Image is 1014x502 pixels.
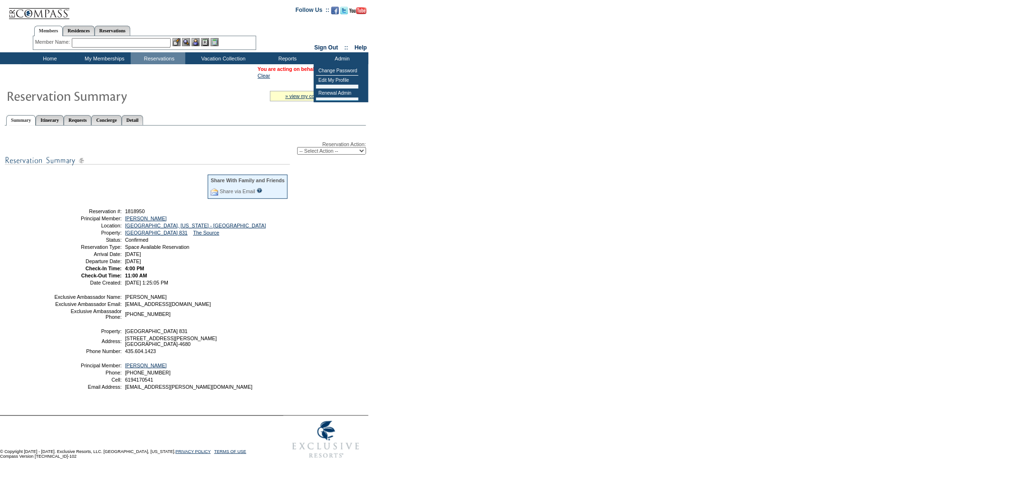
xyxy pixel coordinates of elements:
span: [PHONE_NUMBER] [125,370,171,375]
td: Cell: [54,377,122,383]
a: Detail [122,115,144,125]
a: Become our fan on Facebook [331,10,339,15]
a: » view my contract utilization [285,93,350,99]
a: Concierge [91,115,121,125]
a: Clear [258,73,270,79]
a: Summary [6,115,36,126]
td: Principal Member: [54,216,122,221]
td: Renewal Admin [316,89,358,98]
img: Impersonate [192,38,200,46]
a: Requests [64,115,91,125]
a: [PERSON_NAME] [125,216,167,221]
img: View [182,38,190,46]
span: [GEOGRAPHIC_DATA] 831 [125,328,188,334]
span: [PERSON_NAME] [125,294,167,300]
td: Property: [54,230,122,236]
td: Phone: [54,370,122,375]
a: Help [355,44,367,51]
td: Exclusive Ambassador Email: [54,301,122,307]
td: Home [21,52,76,64]
a: Subscribe to our YouTube Channel [349,10,367,15]
img: Exclusive Resorts [283,416,368,463]
td: Reservations [131,52,185,64]
div: Share With Family and Friends [211,177,285,183]
a: The Source [193,230,219,236]
span: [STREET_ADDRESS][PERSON_NAME] [GEOGRAPHIC_DATA]-4680 [125,335,217,347]
td: Edit My Profile [316,76,358,85]
span: [DATE] [125,251,141,257]
td: Follow Us :: [296,6,329,17]
a: Itinerary [36,115,64,125]
img: Subscribe to our YouTube Channel [349,7,367,14]
img: Reservations [201,38,209,46]
td: My Memberships [76,52,131,64]
td: Address: [54,335,122,347]
td: Exclusive Ambassador Phone: [54,308,122,320]
span: [EMAIL_ADDRESS][PERSON_NAME][DOMAIN_NAME] [125,384,252,390]
td: Vacation Collection [185,52,259,64]
a: Members [34,26,63,36]
span: 11:00 AM [125,273,147,278]
td: Principal Member: [54,363,122,368]
a: Sign Out [314,44,338,51]
span: 4:00 PM [125,266,144,271]
td: Reservation #: [54,208,122,214]
div: Member Name: [35,38,72,46]
span: Confirmed [125,237,148,243]
td: Location: [54,223,122,228]
td: Arrival Date: [54,251,122,257]
img: subTtlResSummary.gif [5,155,290,167]
td: Phone Number: [54,348,122,354]
a: [PERSON_NAME] [125,363,167,368]
td: Admin [314,52,368,64]
a: Reservations [95,26,130,36]
span: 435.604.1423 [125,348,156,354]
span: You are acting on behalf of: [258,66,367,72]
img: b_calculator.gif [211,38,219,46]
td: Status: [54,237,122,243]
a: [GEOGRAPHIC_DATA], [US_STATE] - [GEOGRAPHIC_DATA] [125,223,266,228]
strong: Check-Out Time: [81,273,122,278]
img: Follow us on Twitter [340,7,348,14]
td: Departure Date: [54,258,122,264]
strong: Check-In Time: [86,266,122,271]
td: Reservation Type: [54,244,122,250]
td: Property: [54,328,122,334]
td: Change Password [316,66,358,76]
td: Reports [259,52,314,64]
span: [PHONE_NUMBER] [125,311,171,317]
span: 6194170541 [125,377,153,383]
td: Email Address: [54,384,122,390]
div: Reservation Action: [5,141,366,155]
span: :: [345,44,348,51]
a: Share via Email [220,188,255,194]
img: Reservaton Summary [6,86,196,105]
span: [DATE] [125,258,141,264]
input: What is this? [257,188,262,193]
a: PRIVACY POLICY [175,449,211,454]
span: Space Available Reservation [125,244,189,250]
td: Exclusive Ambassador Name: [54,294,122,300]
img: b_edit.gif [173,38,181,46]
span: 1818950 [125,208,145,214]
a: Follow us on Twitter [340,10,348,15]
span: [EMAIL_ADDRESS][DOMAIN_NAME] [125,301,211,307]
td: Date Created: [54,280,122,285]
a: [GEOGRAPHIC_DATA] 831 [125,230,188,236]
a: TERMS OF USE [214,449,247,454]
img: Become our fan on Facebook [331,7,339,14]
span: [DATE] 1:25:05 PM [125,280,168,285]
a: Residences [63,26,95,36]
